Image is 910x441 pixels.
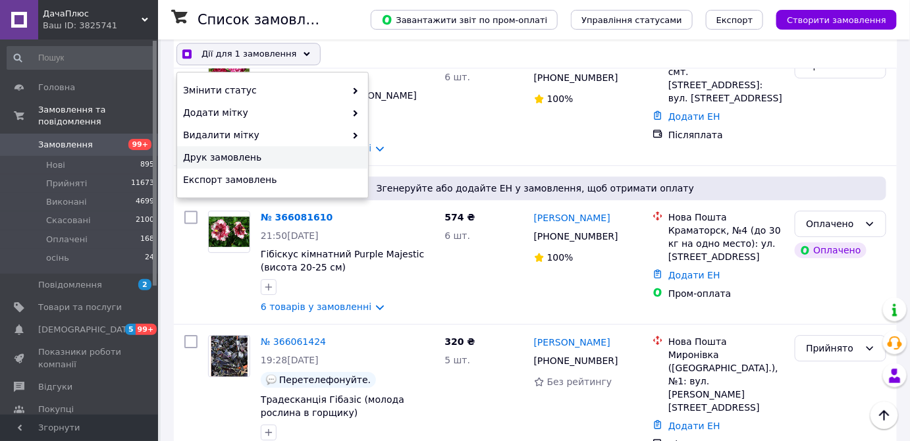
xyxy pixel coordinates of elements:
[209,217,250,247] img: Фото товару
[140,234,154,246] span: 168
[38,403,74,415] span: Покупці
[716,15,753,25] span: Експорт
[534,355,618,366] span: [PHONE_NUMBER]
[261,143,371,153] a: 6 товарів у замовленні
[787,15,886,25] span: Створити замовлення
[7,46,155,70] input: Пошук
[668,287,784,300] div: Пром-оплата
[38,139,93,151] span: Замовлення
[547,93,574,104] span: 100%
[279,375,371,385] span: Перетелефонуйте.
[444,72,470,82] span: 6 шт.
[668,211,784,224] div: Нова Пошта
[125,324,136,335] span: 5
[43,20,158,32] div: Ваш ID: 3825741
[138,279,151,290] span: 2
[46,215,91,226] span: Скасовані
[46,159,65,171] span: Нові
[38,104,158,128] span: Замовлення та повідомлення
[668,128,784,142] div: Післяплата
[444,355,470,365] span: 5 шт.
[145,252,154,264] span: 24
[38,381,72,393] span: Відгуки
[201,47,297,61] span: Дії для 1 замовлення
[534,72,618,83] span: [PHONE_NUMBER]
[46,234,88,246] span: Оплачені
[131,178,154,190] span: 11673
[128,139,151,150] span: 99+
[261,212,333,222] a: № 366081610
[136,324,157,335] span: 99+
[38,82,75,93] span: Головна
[46,252,69,264] span: осінь
[534,336,610,349] a: [PERSON_NAME]
[211,336,247,376] img: Фото товару
[381,14,547,26] span: Завантажити звіт по пром-оплаті
[198,12,331,28] h1: Список замовлень
[46,178,87,190] span: Прийняті
[190,182,881,195] span: Згенеруйте або додайте ЕН у замовлення, щоб отримати оплату
[668,335,784,348] div: Нова Пошта
[581,15,682,25] span: Управління статусами
[183,173,359,186] span: Експорт замовлень
[371,10,558,30] button: Завантажити звіт по пром-оплаті
[38,346,122,370] span: Показники роботи компанії
[43,8,142,20] span: ДачаПлюс
[46,196,87,208] span: Виконані
[261,230,319,241] span: 21:50[DATE]
[444,336,475,347] span: 320 ₴
[183,106,346,119] span: Додати мітку
[668,224,784,263] div: Краматорск, №4 (до 30 кг на одно место): ул. [STREET_ADDRESS]
[140,159,154,171] span: 895
[136,196,154,208] span: 4699
[266,375,277,385] img: :speech_balloon:
[183,128,346,142] span: Видалити мітку
[668,270,720,280] a: Додати ЕН
[547,252,574,263] span: 100%
[261,355,319,365] span: 19:28[DATE]
[668,65,784,105] div: смт. [STREET_ADDRESS]: вул. [STREET_ADDRESS]
[668,348,784,414] div: Миронівка ([GEOGRAPHIC_DATA].), №1: вул. [PERSON_NAME][STREET_ADDRESS]
[668,421,720,431] a: Додати ЕН
[208,211,250,253] a: Фото товару
[208,335,250,377] a: Фото товару
[806,341,859,355] div: Прийнято
[444,230,470,241] span: 6 шт.
[534,231,618,242] span: [PHONE_NUMBER]
[444,212,475,222] span: 574 ₴
[870,402,898,429] button: Наверх
[38,279,102,291] span: Повідомлення
[763,14,897,24] a: Створити замовлення
[547,376,612,387] span: Без рейтингу
[136,215,154,226] span: 2100
[571,10,693,30] button: Управління статусами
[261,394,404,418] a: Традесканція Гібазіс (молода рослина в горщику)
[183,84,346,97] span: Змінити статус
[776,10,897,30] button: Створити замовлення
[261,249,424,272] a: Гібіскус кімнатний Purple Majestic (висота 20-25 см)
[261,301,371,312] a: 6 товарів у замовленні
[795,242,866,258] div: Оплачено
[668,111,720,122] a: Додати ЕН
[706,10,764,30] button: Експорт
[261,336,326,347] a: № 366061424
[38,324,136,336] span: [DEMOGRAPHIC_DATA]
[38,301,122,313] span: Товари та послуги
[534,211,610,224] a: [PERSON_NAME]
[806,217,859,231] div: Оплачено
[183,151,359,164] span: Друк замовлень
